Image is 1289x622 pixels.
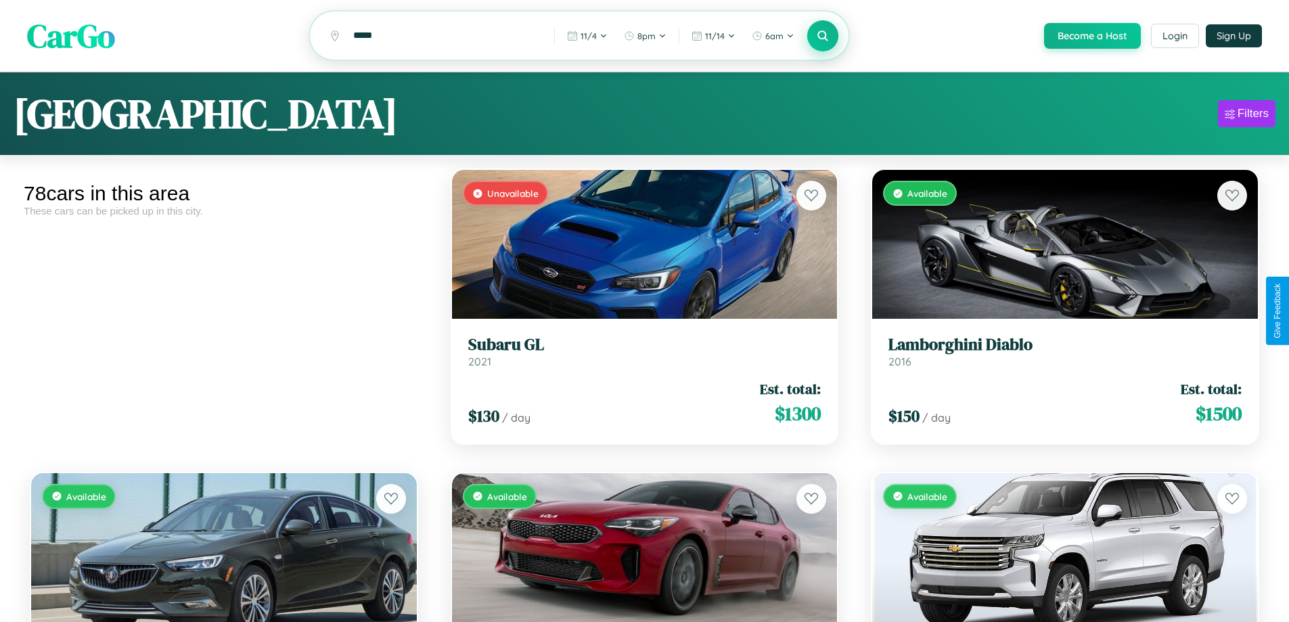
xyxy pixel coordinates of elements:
span: Unavailable [487,187,539,199]
span: $ 150 [888,405,920,427]
span: 11 / 4 [581,30,597,41]
span: 6am [765,30,784,41]
div: These cars can be picked up in this city. [24,205,424,217]
button: Become a Host [1044,23,1141,49]
span: Available [487,491,527,502]
button: Sign Up [1206,24,1262,47]
span: $ 1300 [775,400,821,427]
span: 11 / 14 [705,30,725,41]
button: 11/4 [560,25,614,47]
a: Subaru GL2021 [468,335,821,368]
span: 2016 [888,355,911,368]
span: Est. total: [760,379,821,399]
button: 6am [745,25,801,47]
span: / day [502,411,530,424]
span: 2021 [468,355,491,368]
span: Est. total: [1181,379,1242,399]
button: Login [1151,24,1199,48]
span: CarGo [27,14,115,58]
span: $ 130 [468,405,499,427]
h3: Subaru GL [468,335,821,355]
a: Lamborghini Diablo2016 [888,335,1242,368]
button: Filters [1218,100,1275,127]
h1: [GEOGRAPHIC_DATA] [14,86,398,141]
div: Filters [1238,107,1269,120]
h3: Lamborghini Diablo [888,335,1242,355]
span: Available [907,187,947,199]
span: / day [922,411,951,424]
div: Give Feedback [1273,284,1282,338]
span: Available [907,491,947,502]
span: 8pm [637,30,656,41]
span: $ 1500 [1196,400,1242,427]
span: Available [66,491,106,502]
button: 8pm [617,25,673,47]
div: 78 cars in this area [24,182,424,205]
button: 11/14 [685,25,742,47]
